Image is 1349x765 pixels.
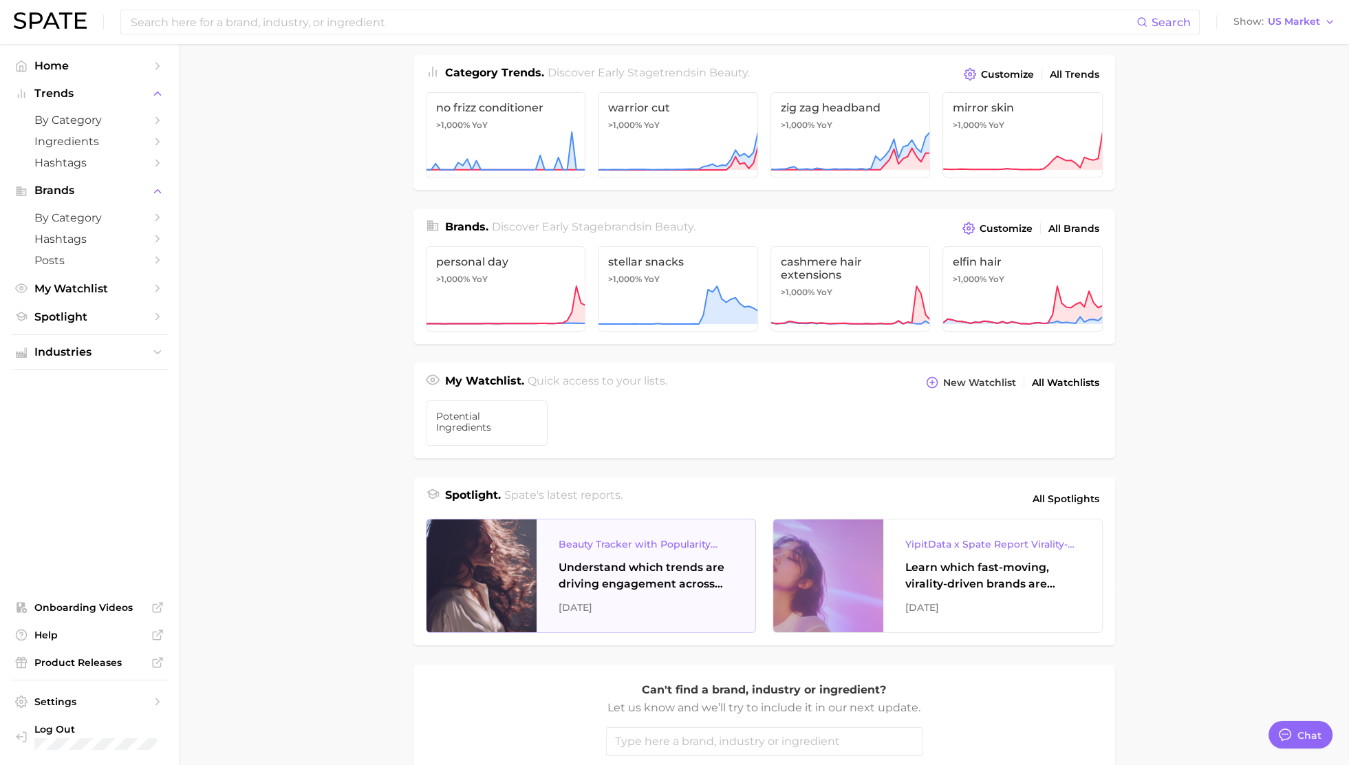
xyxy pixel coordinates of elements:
span: All Watchlists [1032,377,1099,389]
span: All Brands [1048,223,1099,235]
span: YoY [644,120,660,131]
button: Customize [959,219,1035,238]
a: All Brands [1045,219,1103,238]
span: Home [34,59,144,72]
button: New Watchlist [922,373,1019,392]
span: >1,000% [436,274,470,284]
span: Spotlight [34,310,144,323]
button: Industries [11,342,168,363]
span: beauty [655,220,693,233]
div: Learn which fast-moving, virality-driven brands are leading the pack, the risks of viral growth, ... [905,559,1080,592]
span: YoY [472,274,488,285]
span: Industries [34,346,144,358]
span: stellar snacks [608,255,748,268]
span: Hashtags [34,156,144,169]
span: Brands [34,184,144,197]
h1: Spotlight. [445,487,501,510]
a: Hashtags [11,228,168,250]
span: Log Out [34,723,208,735]
a: Potential Ingredients [426,400,548,446]
span: Discover Early Stage trends in . [548,66,750,79]
a: Home [11,55,168,76]
span: personal day [436,255,576,268]
span: >1,000% [953,120,986,130]
span: Settings [34,696,144,708]
a: Settings [11,691,168,712]
button: Brands [11,180,168,201]
a: warrior cut>1,000% YoY [598,92,758,177]
button: Customize [960,65,1037,84]
a: by Category [11,207,168,228]
span: by Category [34,211,144,224]
a: All Spotlights [1029,487,1103,510]
a: no frizz conditioner>1,000% YoY [426,92,586,177]
a: Spotlight [11,306,168,327]
span: beauty [709,66,748,79]
span: Show [1233,18,1264,25]
span: YoY [989,274,1004,285]
span: Hashtags [34,233,144,246]
span: >1,000% [953,274,986,284]
a: Hashtags [11,152,168,173]
span: cashmere hair extensions [781,255,920,281]
div: [DATE] [905,599,1080,616]
a: Ingredients [11,131,168,152]
a: Onboarding Videos [11,597,168,618]
span: >1,000% [436,120,470,130]
span: >1,000% [608,120,642,130]
span: YoY [644,274,660,285]
a: cashmere hair extensions>1,000% YoY [770,246,931,332]
span: Potential Ingredients [436,411,538,433]
a: My Watchlist [11,278,168,299]
a: elfin hair>1,000% YoY [942,246,1103,332]
a: YipitData x Spate Report Virality-Driven Brands Are Taking a Slice of the Beauty PieLearn which f... [773,519,1103,633]
a: All Trends [1046,65,1103,84]
span: mirror skin [953,101,1092,114]
a: All Watchlists [1028,374,1103,392]
div: YipitData x Spate Report Virality-Driven Brands Are Taking a Slice of the Beauty Pie [905,536,1080,552]
a: mirror skin>1,000% YoY [942,92,1103,177]
div: Understand which trends are driving engagement across platforms in the skin, hair, makeup, and fr... [559,559,733,592]
span: All Trends [1050,69,1099,80]
span: Search [1152,16,1191,29]
span: Customize [981,69,1034,80]
span: All Spotlights [1033,491,1099,507]
div: [DATE] [559,599,733,616]
span: Brands . [445,220,488,233]
a: Product Releases [11,652,168,673]
input: Search here for a brand, industry, or ingredient [129,10,1136,34]
span: YoY [989,120,1004,131]
span: elfin hair [953,255,1092,268]
span: zig zag headband [781,101,920,114]
span: >1,000% [608,274,642,284]
span: no frizz conditioner [436,101,576,114]
span: Trends [34,87,144,100]
span: YoY [472,120,488,131]
span: Help [34,629,144,641]
a: Help [11,625,168,645]
a: stellar snacks>1,000% YoY [598,246,758,332]
span: YoY [817,120,832,131]
a: Beauty Tracker with Popularity IndexUnderstand which trends are driving engagement across platfor... [426,519,756,633]
h2: Spate's latest reports. [504,487,623,510]
p: Let us know and we’ll try to include it in our next update. [606,699,922,717]
span: YoY [817,287,832,298]
span: by Category [34,114,144,127]
a: Log out. Currently logged in with e-mail hslocum@essentialingredients.com. [11,719,168,754]
span: Ingredients [34,135,144,148]
a: personal day>1,000% YoY [426,246,586,332]
span: Discover Early Stage brands in . [492,220,695,233]
h1: My Watchlist. [445,373,524,392]
input: Type here a brand, industry or ingredient [606,727,922,756]
h2: Quick access to your lists. [528,373,667,392]
a: zig zag headband>1,000% YoY [770,92,931,177]
span: >1,000% [781,287,814,297]
span: Category Trends . [445,66,544,79]
p: Can't find a brand, industry or ingredient? [606,681,922,699]
span: Posts [34,254,144,267]
button: Trends [11,83,168,104]
span: >1,000% [781,120,814,130]
a: Posts [11,250,168,271]
span: Customize [980,223,1033,235]
span: My Watchlist [34,282,144,295]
